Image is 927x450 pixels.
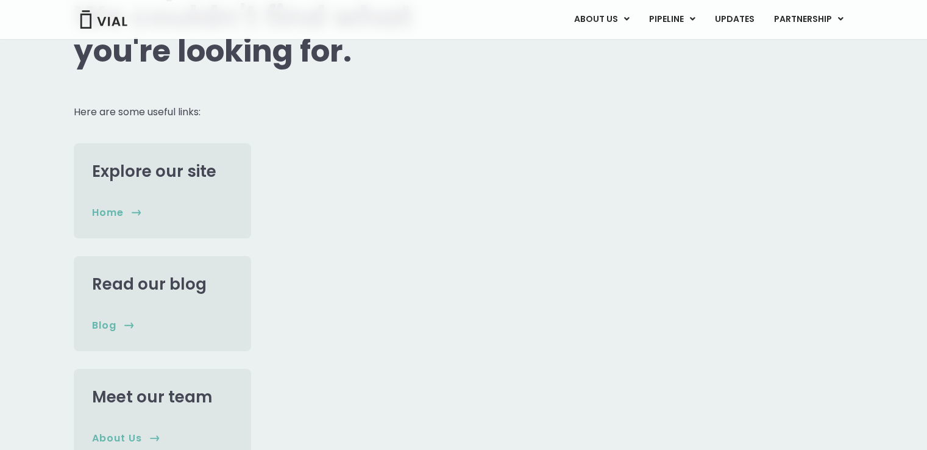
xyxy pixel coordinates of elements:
span: Blog [92,319,116,332]
a: Explore our site [92,160,216,182]
a: ABOUT USMenu Toggle [564,9,638,30]
span: About us [92,432,142,445]
a: Meet our team [92,386,212,408]
a: PIPELINEMenu Toggle [639,9,704,30]
img: Vial Logo [79,10,128,29]
a: home [92,206,141,220]
a: Read our blog [92,273,207,295]
span: home [92,206,124,220]
a: About us [92,432,160,445]
a: PARTNERSHIPMenu Toggle [764,9,853,30]
a: UPDATES [705,9,763,30]
a: Blog [92,319,134,332]
span: Here are some useful links: [74,105,201,119]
